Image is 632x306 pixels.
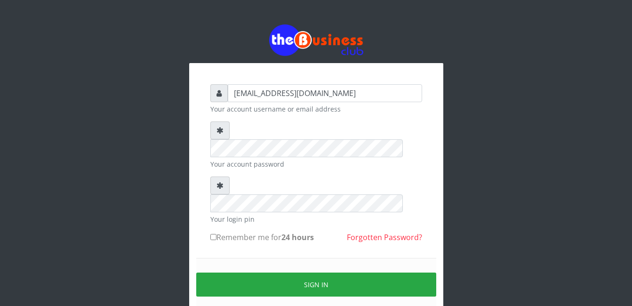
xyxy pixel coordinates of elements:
b: 24 hours [281,232,314,242]
small: Your account username or email address [210,104,422,114]
small: Your login pin [210,214,422,224]
input: Remember me for24 hours [210,234,216,240]
small: Your account password [210,159,422,169]
label: Remember me for [210,232,314,243]
input: Username or email address [228,84,422,102]
button: Sign in [196,273,436,297]
a: Forgotten Password? [347,232,422,242]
